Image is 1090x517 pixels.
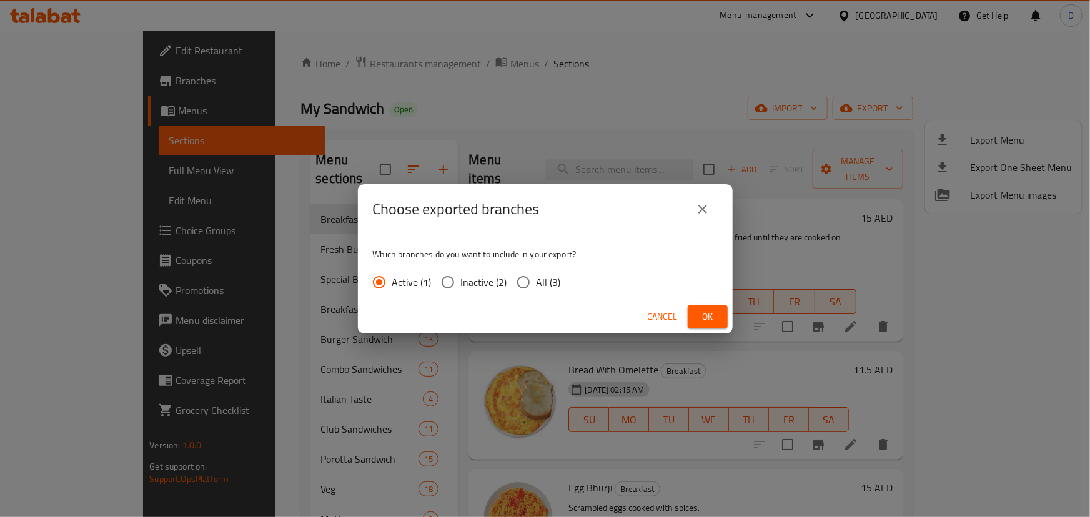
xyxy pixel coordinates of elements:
[392,275,432,290] span: Active (1)
[648,309,678,325] span: Cancel
[688,305,728,328] button: Ok
[373,199,540,219] h2: Choose exported branches
[688,194,718,224] button: close
[373,248,718,260] p: Which branches do you want to include in your export?
[461,275,507,290] span: Inactive (2)
[643,305,683,328] button: Cancel
[537,275,561,290] span: All (3)
[698,309,718,325] span: Ok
